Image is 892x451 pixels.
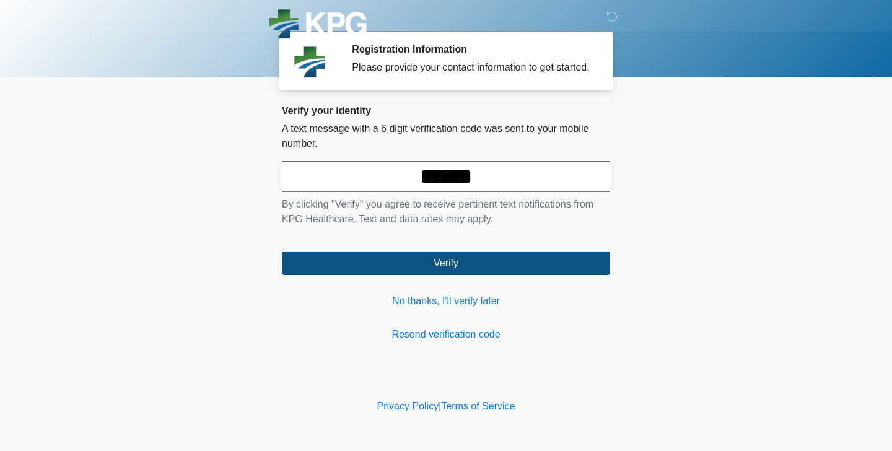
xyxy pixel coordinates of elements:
[439,401,441,411] a: |
[282,252,610,275] button: Verify
[377,401,439,411] a: Privacy Policy
[282,294,610,309] a: No thanks, I'll verify later
[441,401,515,411] a: Terms of Service
[282,121,610,151] p: A text message with a 6 digit verification code was sent to your mobile number.
[282,327,610,342] a: Resend verification code
[352,60,592,75] div: Please provide your contact information to get started.
[282,197,610,227] p: By clicking "Verify" you agree to receive pertinent text notifications from KPG Healthcare. Text ...
[282,105,610,116] h2: Verify your identity
[291,43,328,81] img: Agent Avatar
[269,9,367,42] img: KPG Healthcare Logo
